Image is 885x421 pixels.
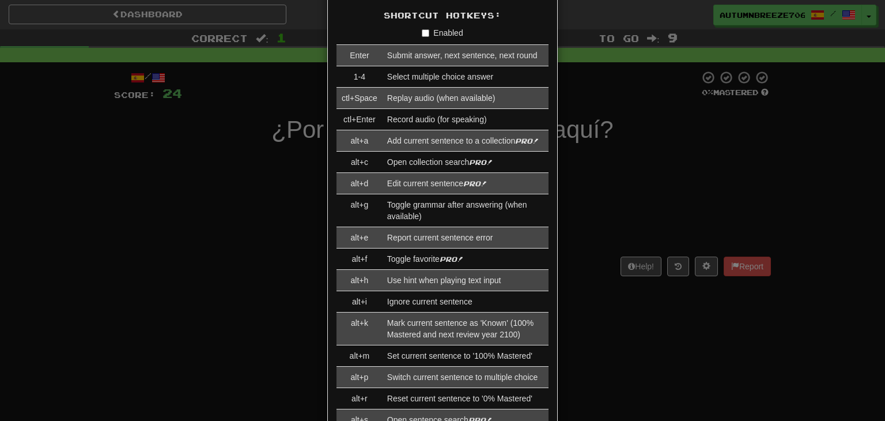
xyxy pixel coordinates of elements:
td: Toggle grammar after answering (when available) [383,194,549,227]
td: Set current sentence to '100% Mastered' [383,345,549,367]
td: Mark current sentence as 'Known' (100% Mastered and next review year 2100) [383,313,549,345]
td: alt+c [336,152,383,173]
td: Replay audio (when available) [383,88,549,109]
td: Enter [336,45,383,66]
td: Report current sentence error [383,227,549,249]
td: ctl+Enter [336,109,383,130]
td: 1-4 [336,66,383,88]
td: alt+g [336,194,383,227]
td: Ignore current sentence [383,291,549,313]
td: alt+k [336,313,383,345]
td: Select multiple choice answer [383,66,549,88]
td: alt+r [336,388,383,409]
div: Shortcut Hotkeys: [336,10,549,21]
td: Add current sentence to a collection [383,130,549,152]
td: Toggle favorite [383,249,549,270]
td: Record audio (for speaking) [383,109,549,130]
td: Use hint when playing text input [383,270,549,291]
td: Reset current sentence to '0% Mastered' [383,388,549,409]
input: Enabled [422,29,429,37]
label: Enabled [422,27,463,39]
em: Pro! [515,137,538,145]
td: Submit answer, next sentence, next round [383,45,549,66]
em: Pro! [469,158,492,166]
td: alt+d [336,173,383,194]
td: alt+m [336,345,383,367]
td: alt+p [336,367,383,388]
td: alt+i [336,291,383,313]
td: Switch current sentence to multiple choice [383,367,549,388]
td: Open collection search [383,152,549,173]
td: alt+f [336,249,383,270]
td: alt+a [336,130,383,152]
em: Pro! [463,179,486,187]
td: Edit current sentence [383,173,549,194]
td: alt+e [336,227,383,249]
em: Pro! [440,255,463,263]
td: alt+h [336,270,383,291]
td: ctl+Space [336,88,383,109]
